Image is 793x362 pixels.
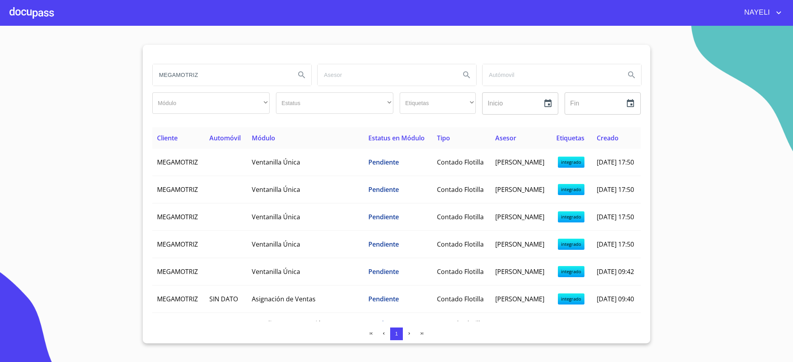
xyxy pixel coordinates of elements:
button: 1 [390,328,403,340]
span: Ventanilla Única [252,213,300,221]
span: [DATE] 13:05 [597,319,634,328]
span: SIN DATO [209,295,238,303]
span: Ventanilla Única [252,185,300,194]
span: [DATE] 17:50 [597,158,634,167]
input: search [318,64,454,86]
span: integrado [558,266,584,277]
span: Pendiente [368,240,399,249]
span: [PERSON_NAME] [495,295,544,303]
span: Asignación de Ventas [252,295,316,303]
span: Contado Flotilla [437,240,484,249]
span: Pendiente [368,295,399,303]
span: Estatus en Módulo [368,134,425,142]
span: Pendiente [368,267,399,276]
span: Automóvil [209,134,241,142]
span: [PERSON_NAME] [495,267,544,276]
span: Contado Flotilla [437,158,484,167]
div: ​ [276,92,393,114]
input: search [483,64,619,86]
span: Contado Flotilla [437,213,484,221]
span: Pendiente [368,213,399,221]
span: Ventanilla Única [252,267,300,276]
button: account of current user [738,6,783,19]
span: Expedientes Facturación y Entrega [252,319,355,328]
span: MEGAMOTRIZ [157,158,198,167]
div: ​ [400,92,476,114]
span: [PERSON_NAME] [495,319,544,328]
span: Contado Flotilla [437,267,484,276]
span: [DATE] 17:50 [597,213,634,221]
span: MEGAMOTRIZ [157,295,198,303]
button: Search [622,65,641,84]
span: Contado Flotilla [437,319,484,328]
span: Contado Flotilla [437,185,484,194]
span: integrado [558,184,584,195]
div: ​ [152,92,270,114]
span: [DATE] 09:40 [597,295,634,303]
span: MEGAMOTRIZ [157,213,198,221]
span: integrado [558,211,584,222]
span: [DATE] 09:42 [597,267,634,276]
span: integrado [558,157,584,168]
span: Ventanilla Única [252,158,300,167]
span: integrado [558,293,584,305]
span: [PERSON_NAME] [495,185,544,194]
span: Pendiente [368,185,399,194]
span: [DATE] 17:50 [597,240,634,249]
span: Ventanilla Única [252,240,300,249]
span: MEGAMOTRIZ [157,319,198,328]
span: Pendiente [368,158,399,167]
span: [PERSON_NAME] [495,158,544,167]
span: MEGAMOTRIZ [157,240,198,249]
span: Asesor [495,134,516,142]
span: integrado [558,239,584,250]
span: Cliente [157,134,178,142]
span: Módulo [252,134,275,142]
span: NAYELI [738,6,774,19]
span: 1 [395,331,398,337]
span: MEGAMOTRIZ [157,267,198,276]
span: MEGAMOTRIZ [157,185,198,194]
button: Search [292,65,311,84]
span: Creado [597,134,619,142]
span: [PERSON_NAME] [495,213,544,221]
span: Tipo [437,134,450,142]
span: Contado Flotilla [437,295,484,303]
span: Etiquetas [556,134,584,142]
span: Pendiente [368,319,399,328]
input: search [153,64,289,86]
span: [PERSON_NAME] [495,240,544,249]
button: Search [457,65,476,84]
span: [DATE] 17:50 [597,185,634,194]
